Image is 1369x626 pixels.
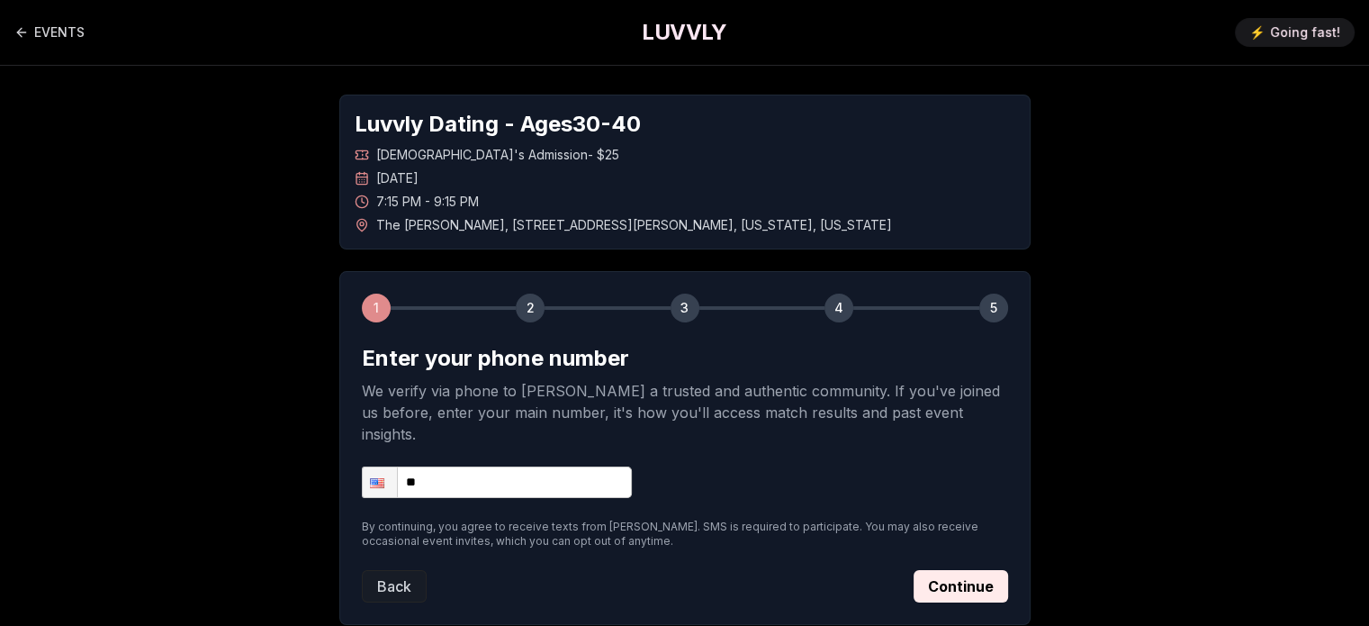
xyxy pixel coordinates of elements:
a: LUVVLY [642,18,726,47]
a: Back to events [14,14,85,50]
span: 7:15 PM - 9:15 PM [376,193,479,211]
span: The [PERSON_NAME] , [STREET_ADDRESS][PERSON_NAME] , [US_STATE] , [US_STATE] [376,216,892,234]
div: 2 [516,294,545,322]
span: ⚡️ [1249,23,1265,41]
span: Going fast! [1270,23,1340,41]
p: We verify via phone to [PERSON_NAME] a trusted and authentic community. If you've joined us befor... [362,380,1008,445]
div: United States: + 1 [363,467,397,497]
span: [DATE] [376,169,419,187]
button: Back [362,570,427,603]
div: 3 [671,294,699,322]
div: 4 [824,294,853,322]
h1: Luvvly Dating - Ages 30 - 40 [355,110,1015,139]
div: 5 [979,294,1008,322]
span: [DEMOGRAPHIC_DATA]'s Admission - $25 [376,146,619,164]
button: Continue [914,570,1008,603]
p: By continuing, you agree to receive texts from [PERSON_NAME]. SMS is required to participate. You... [362,520,1008,549]
h2: Enter your phone number [362,344,1008,373]
div: 1 [362,294,391,322]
